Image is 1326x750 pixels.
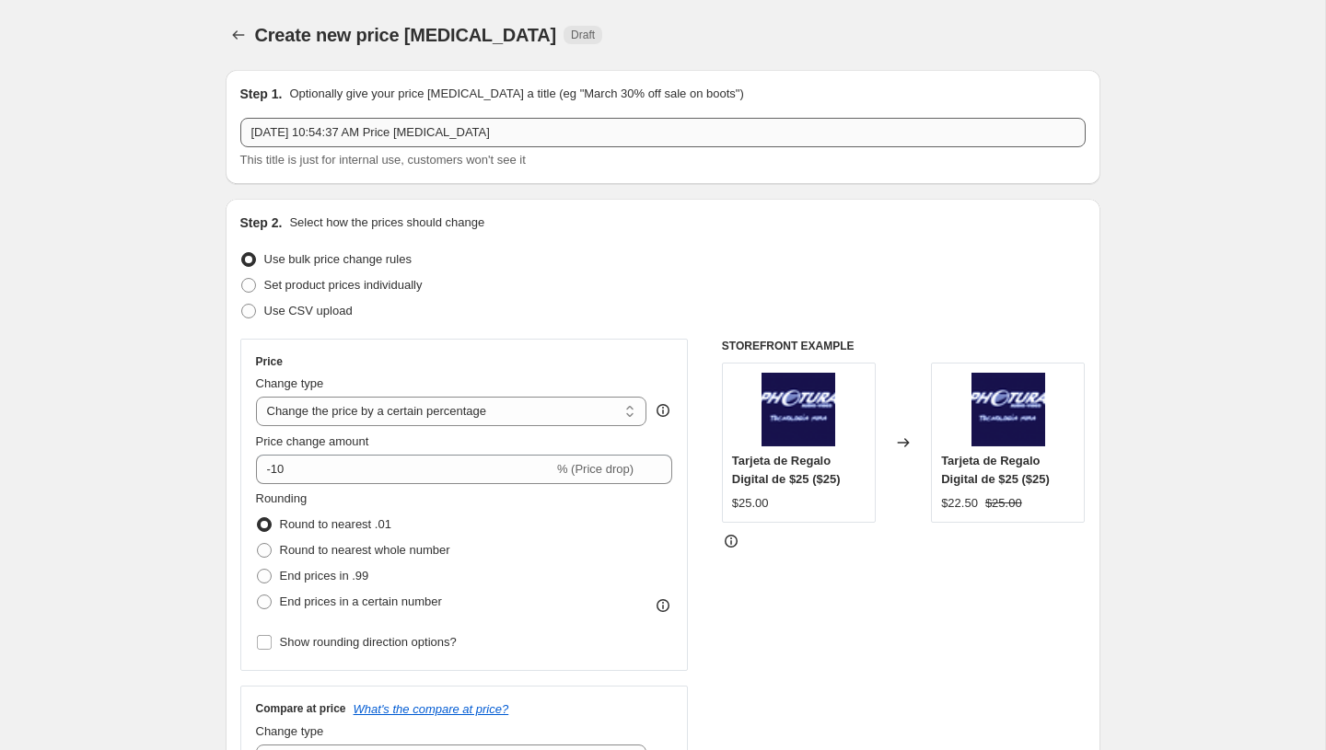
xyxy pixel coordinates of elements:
span: Price change amount [256,434,369,448]
span: Create new price [MEDICAL_DATA] [255,25,557,45]
span: Round to nearest whole number [280,543,450,557]
img: Tarjeta_de_Regalo_Neon_25_80x.png [762,373,835,446]
div: $22.50 [941,494,978,513]
input: 30% off holiday sale [240,118,1086,147]
h2: Step 2. [240,213,283,232]
p: Select how the prices should change [289,213,484,232]
span: Tarjeta de Regalo Digital de $25 ($25) [732,454,841,486]
span: Rounding [256,491,308,505]
div: $25.00 [732,494,769,513]
span: Draft [571,28,595,42]
span: End prices in .99 [280,569,369,583]
span: Set product prices individually [264,278,423,292]
span: Change type [256,724,324,738]
h2: Step 1. [240,85,283,103]
span: Use bulk price change rules [264,252,412,266]
p: Optionally give your price [MEDICAL_DATA] a title (eg "March 30% off sale on boots") [289,85,743,103]
strike: $25.00 [985,494,1022,513]
input: -15 [256,455,553,484]
span: % (Price drop) [557,462,634,476]
span: Change type [256,376,324,390]
h3: Compare at price [256,701,346,716]
button: What's the compare at price? [354,702,509,716]
span: Round to nearest .01 [280,517,391,531]
span: This title is just for internal use, customers won't see it [240,153,526,167]
button: Price change jobs [226,22,251,48]
span: Tarjeta de Regalo Digital de $25 ($25) [941,454,1050,486]
h6: STOREFRONT EXAMPLE [722,339,1086,353]
img: Tarjeta_de_Regalo_Neon_25_80x.png [971,373,1045,446]
h3: Price [256,354,283,369]
span: End prices in a certain number [280,594,442,608]
span: Show rounding direction options? [280,635,457,649]
span: Use CSV upload [264,304,353,317]
div: help [654,401,672,420]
